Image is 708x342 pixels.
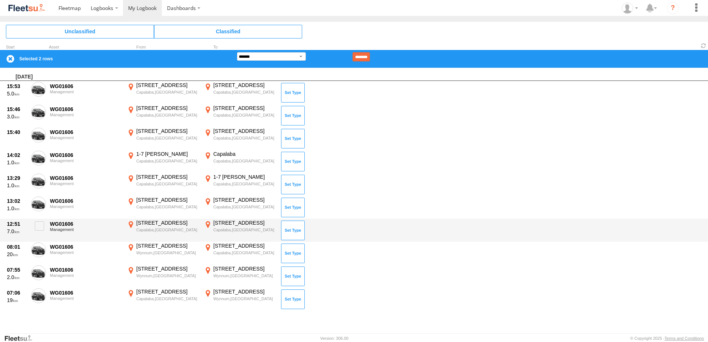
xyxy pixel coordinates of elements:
label: Click to View Event Location [203,197,277,218]
div: 07:55 [7,266,27,273]
div: © Copyright 2025 - [630,336,704,341]
label: Click to View Event Location [126,174,200,195]
div: 07:06 [7,289,27,296]
label: Click to View Event Location [126,128,200,149]
div: To [203,46,277,49]
div: 19 [7,297,27,304]
div: Capalaba,[GEOGRAPHIC_DATA] [213,204,276,209]
div: 15:40 [7,129,27,135]
label: Clear Selection [6,54,15,63]
label: Click to View Event Location [126,219,200,241]
div: Capalaba,[GEOGRAPHIC_DATA] [213,135,276,141]
div: 13:02 [7,198,27,204]
div: Wynnum,[GEOGRAPHIC_DATA] [136,273,199,278]
div: [STREET_ADDRESS] [213,82,276,88]
div: Capalaba,[GEOGRAPHIC_DATA] [213,158,276,164]
label: Click to View Event Location [126,197,200,218]
div: Version: 306.00 [320,336,348,341]
div: 14:02 [7,152,27,158]
div: Wynnum,[GEOGRAPHIC_DATA] [213,296,276,301]
div: 1.0 [7,205,27,212]
i: ? [667,2,679,14]
label: Click to View Event Location [203,265,277,287]
div: WG01606 [50,129,122,135]
div: Capalaba [213,151,276,157]
div: [STREET_ADDRESS] [136,288,199,295]
div: [STREET_ADDRESS] [213,288,276,295]
div: From [126,46,200,49]
label: Click to View Event Location [126,265,200,287]
label: Click to View Event Location [203,151,277,172]
div: WG01606 [50,289,122,296]
span: Click to view Unclassified Trips [6,25,154,38]
div: [STREET_ADDRESS] [213,219,276,226]
button: Click to Set [281,198,305,217]
label: Click to View Event Location [203,288,277,310]
label: Click to View Event Location [126,288,200,310]
div: Capalaba,[GEOGRAPHIC_DATA] [213,90,276,95]
button: Click to Set [281,129,305,148]
label: Click to View Event Location [126,242,200,264]
div: Dannii Lawrence [619,3,641,14]
div: Capalaba,[GEOGRAPHIC_DATA] [213,113,276,118]
div: Wynnum,[GEOGRAPHIC_DATA] [136,250,199,255]
div: [STREET_ADDRESS] [136,82,199,88]
div: 12:51 [7,221,27,227]
div: Capalaba,[GEOGRAPHIC_DATA] [136,90,199,95]
div: Capalaba,[GEOGRAPHIC_DATA] [136,181,199,187]
div: Management [50,204,122,209]
div: [STREET_ADDRESS] [136,105,199,111]
div: 13:29 [7,175,27,181]
div: 1.0 [7,182,27,189]
div: Capalaba,[GEOGRAPHIC_DATA] [213,227,276,232]
div: Capalaba,[GEOGRAPHIC_DATA] [136,296,199,301]
div: 1-7 [PERSON_NAME] [213,174,276,180]
div: [STREET_ADDRESS] [136,128,199,134]
div: WG01606 [50,175,122,181]
img: fleetsu-logo-horizontal.svg [7,3,46,13]
button: Click to Set [281,83,305,102]
button: Click to Set [281,221,305,240]
div: 15:46 [7,106,27,113]
div: Management [50,296,122,301]
div: [STREET_ADDRESS] [136,174,199,180]
div: 15:53 [7,83,27,90]
div: [STREET_ADDRESS] [213,242,276,249]
div: WG01606 [50,83,122,90]
div: Management [50,90,122,94]
div: Capalaba,[GEOGRAPHIC_DATA] [136,113,199,118]
div: Management [50,227,122,232]
button: Click to Set [281,152,305,171]
div: Capalaba,[GEOGRAPHIC_DATA] [136,204,199,209]
div: 3.0 [7,113,27,120]
div: Click to Sort [6,46,28,49]
div: Management [50,113,122,117]
label: Click to View Event Location [203,128,277,149]
div: 08:01 [7,244,27,250]
button: Click to Set [281,175,305,194]
div: WG01606 [50,266,122,273]
div: Management [50,135,122,140]
a: Terms and Conditions [665,336,704,341]
div: [STREET_ADDRESS] [213,265,276,272]
div: Asset [49,46,123,49]
div: Capalaba,[GEOGRAPHIC_DATA] [213,181,276,187]
label: Click to View Event Location [203,242,277,264]
div: Capalaba,[GEOGRAPHIC_DATA] [136,227,199,232]
a: Visit our Website [4,335,38,342]
div: WG01606 [50,198,122,204]
div: Management [50,181,122,186]
div: 20 [7,251,27,258]
div: 5.0 [7,90,27,97]
div: 7.0 [7,228,27,235]
div: 2.0 [7,274,27,281]
div: [STREET_ADDRESS] [213,105,276,111]
div: 1.0 [7,159,27,166]
label: Click to View Event Location [203,82,277,103]
div: 1-7 [PERSON_NAME] [136,151,199,157]
div: [STREET_ADDRESS] [136,242,199,249]
button: Click to Set [281,106,305,125]
div: Wynnum,[GEOGRAPHIC_DATA] [213,273,276,278]
button: Click to Set [281,244,305,263]
label: Click to View Event Location [203,219,277,241]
